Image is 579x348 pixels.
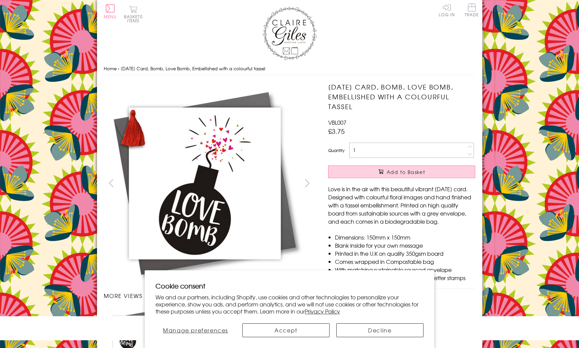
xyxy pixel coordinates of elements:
span: 0 items [127,14,143,24]
li: With matching sustainable sourced envelope [335,266,475,274]
button: Basket0 items [124,5,143,23]
span: £3.75 [328,126,345,136]
button: Add to Basket [328,166,475,178]
img: Valentine's Day Card, Bomb, Love Bomb, Embellished with a colourful tassel [315,82,517,285]
button: Accept [242,323,330,337]
li: Dimensions: 150mm x 150mm [335,233,475,241]
button: Manage preferences [155,323,236,337]
span: VBL007 [328,118,346,126]
span: Menu [104,14,117,20]
li: Printed in the U.K on quality 350gsm board [335,249,475,257]
img: Valentine's Day Card, Bomb, Love Bomb, Embellished with a colourful tassel [103,82,306,285]
label: Quantity [328,147,344,153]
button: Decline [336,323,424,337]
a: Trade [465,3,479,18]
span: Trade [465,3,479,17]
h2: Cookie consent [155,281,424,291]
nav: breadcrumbs [104,62,476,76]
p: Love is in the air with this beautiful vibrant [DATE] card. Designed with colourful floral images... [328,185,475,225]
a: Log In [439,3,455,17]
span: Manage preferences [163,326,228,334]
span: › [118,65,119,72]
li: Blank inside for your own message [335,241,475,249]
h3: More views [104,292,315,300]
img: Claire Giles Greetings Cards [263,7,317,60]
button: prev [104,175,119,191]
span: Add to Basket [387,169,425,175]
button: Menu [104,4,117,19]
p: We and our partners, including Shopify, use cookies and other technologies to personalize your ex... [155,294,424,315]
h1: [DATE] Card, Bomb, Love Bomb, Embellished with a colourful tassel [328,82,475,111]
li: Comes wrapped in Compostable bag [335,257,475,266]
a: Home [104,65,117,72]
a: Privacy Policy [305,307,340,315]
button: next [299,175,315,191]
span: [DATE] Card, Bomb, Love Bomb, Embellished with a colourful tassel [121,65,265,72]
